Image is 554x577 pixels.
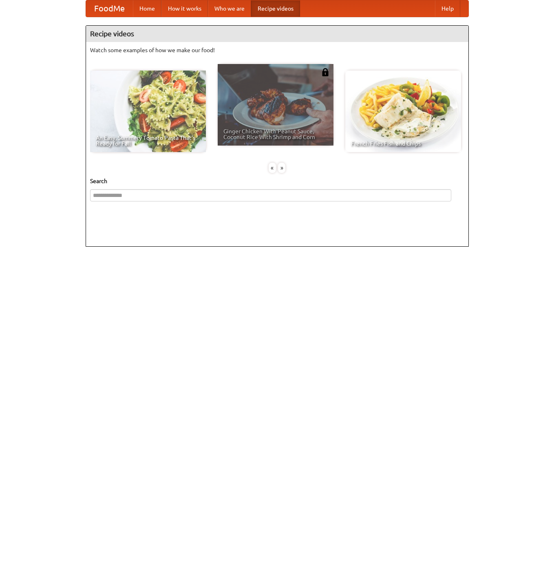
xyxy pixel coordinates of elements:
a: French Fries Fish and Chips [345,71,461,152]
a: Help [435,0,460,17]
h4: Recipe videos [86,26,468,42]
span: An Easy, Summery Tomato Pasta That's Ready for Fall [96,135,200,146]
div: « [269,163,276,173]
span: French Fries Fish and Chips [351,141,455,146]
h5: Search [90,177,464,185]
p: Watch some examples of how we make our food! [90,46,464,54]
div: » [278,163,285,173]
a: How it works [161,0,208,17]
a: Home [133,0,161,17]
a: FoodMe [86,0,133,17]
a: Who we are [208,0,251,17]
a: An Easy, Summery Tomato Pasta That's Ready for Fall [90,71,206,152]
a: Recipe videos [251,0,300,17]
img: 483408.png [321,68,329,76]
